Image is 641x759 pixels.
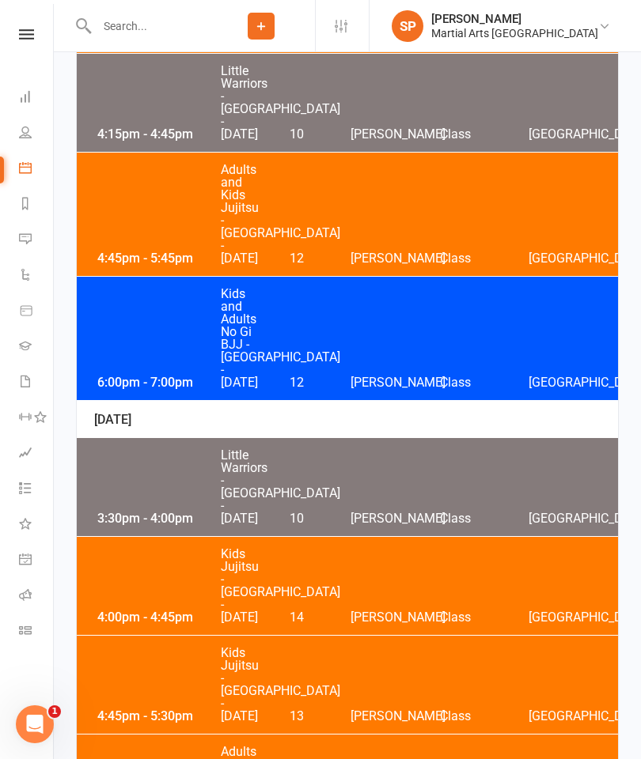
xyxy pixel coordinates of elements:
[220,288,256,389] span: Kids and Adults No Gi BJJ - [GEOGRAPHIC_DATA] - [DATE]
[19,116,55,152] a: People
[529,128,618,141] span: [GEOGRAPHIC_DATA]
[93,376,220,389] div: 6:00pm - 7:00pm
[220,647,256,723] span: Kids Jujitsu - [GEOGRAPHIC_DATA] - [DATE]
[431,26,598,40] div: Martial Arts [GEOGRAPHIC_DATA]
[440,128,529,141] span: Class
[351,512,440,525] span: [PERSON_NAME]
[351,710,440,723] span: [PERSON_NAME]
[19,579,55,614] a: Roll call kiosk mode
[16,705,54,743] iframe: Intercom live chat
[440,376,529,389] span: Class
[256,710,339,723] span: 13
[440,710,529,723] span: Class
[19,81,55,116] a: Dashboard
[256,252,339,265] span: 12
[93,611,220,624] div: 4:00pm - 4:45pm
[93,128,220,141] div: 4:15pm - 4:45pm
[93,710,220,723] div: 4:45pm - 5:30pm
[256,376,339,389] span: 12
[529,252,618,265] span: [GEOGRAPHIC_DATA]
[529,512,618,525] span: [GEOGRAPHIC_DATA]
[529,710,618,723] span: [GEOGRAPHIC_DATA]
[392,10,423,42] div: SP
[529,376,618,389] span: [GEOGRAPHIC_DATA]
[220,65,256,141] span: Little Warriors - [GEOGRAPHIC_DATA] - [DATE]
[351,376,440,389] span: [PERSON_NAME]
[440,611,529,624] span: Class
[19,152,55,187] a: Calendar
[220,449,256,525] span: Little Warriors - [GEOGRAPHIC_DATA] - [DATE]
[92,15,207,37] input: Search...
[440,252,529,265] span: Class
[19,436,55,472] a: Assessments
[48,705,61,718] span: 1
[440,512,529,525] span: Class
[351,611,440,624] span: [PERSON_NAME]
[93,512,220,525] div: 3:30pm - 4:00pm
[256,512,339,525] span: 10
[19,508,55,543] a: What's New
[256,128,339,141] span: 10
[19,614,55,650] a: Class kiosk mode
[256,611,339,624] span: 14
[77,401,618,438] div: [DATE]
[220,164,256,265] span: Adults and Kids Jujitsu - [GEOGRAPHIC_DATA] - [DATE]
[220,548,256,624] span: Kids Jujitsu - [GEOGRAPHIC_DATA] - [DATE]
[19,294,55,330] a: Product Sales
[19,187,55,223] a: Reports
[529,611,618,624] span: [GEOGRAPHIC_DATA]
[351,252,440,265] span: [PERSON_NAME]
[431,12,598,26] div: [PERSON_NAME]
[351,128,440,141] span: [PERSON_NAME]
[19,543,55,579] a: General attendance kiosk mode
[93,252,220,265] div: 4:45pm - 5:45pm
